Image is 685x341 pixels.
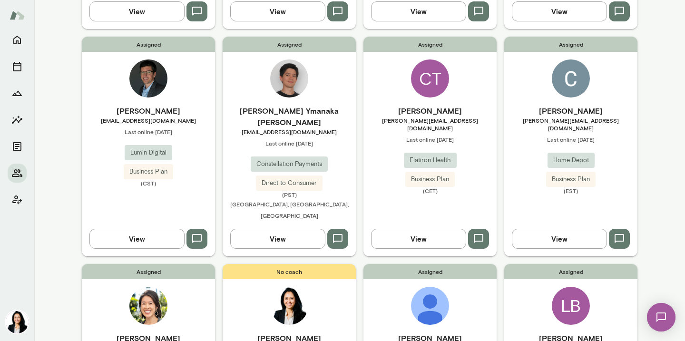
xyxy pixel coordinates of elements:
[82,117,215,124] span: [EMAIL_ADDRESS][DOMAIN_NAME]
[6,311,29,333] img: Monica Aggarwal
[363,187,497,195] span: (CET)
[223,37,356,52] span: Assigned
[363,37,497,52] span: Assigned
[504,264,637,279] span: Assigned
[124,167,173,176] span: Business Plan
[504,187,637,195] span: (EST)
[363,105,497,117] h6: [PERSON_NAME]
[405,175,455,184] span: Business Plan
[8,57,27,76] button: Sessions
[504,136,637,143] span: Last online [DATE]
[512,1,607,21] button: View
[411,59,449,97] div: CT
[371,229,466,249] button: View
[230,1,325,21] button: View
[504,37,637,52] span: Assigned
[552,287,590,325] div: LB
[270,287,308,325] img: Monica Aggarwal
[125,148,172,157] span: Lumin Digital
[230,201,349,219] span: [GEOGRAPHIC_DATA], [GEOGRAPHIC_DATA], [GEOGRAPHIC_DATA]
[512,229,607,249] button: View
[548,156,595,165] span: Home Depot
[256,178,323,188] span: Direct to Consumer
[223,191,356,198] span: (PST)
[270,59,308,97] img: Mateus Ymanaka Barretto
[230,229,325,249] button: View
[8,84,27,103] button: Growth Plan
[504,105,637,117] h6: [PERSON_NAME]
[546,175,596,184] span: Business Plan
[129,59,167,97] img: Brian Clerc
[411,287,449,325] img: Luke Bjerring
[129,287,167,325] img: Amanda Lin
[223,105,356,128] h6: [PERSON_NAME] Ymanaka [PERSON_NAME]
[223,128,356,136] span: [EMAIL_ADDRESS][DOMAIN_NAME]
[89,1,185,21] button: View
[223,264,356,279] span: No coach
[8,164,27,183] button: Members
[363,136,497,143] span: Last online [DATE]
[363,264,497,279] span: Assigned
[82,37,215,52] span: Assigned
[404,156,457,165] span: Flatiron Health
[82,179,215,187] span: (CST)
[504,117,637,132] span: [PERSON_NAME][EMAIL_ADDRESS][DOMAIN_NAME]
[8,190,27,209] button: Client app
[82,264,215,279] span: Assigned
[251,159,328,169] span: Constellation Payments
[82,105,215,117] h6: [PERSON_NAME]
[8,30,27,49] button: Home
[223,139,356,147] span: Last online [DATE]
[371,1,466,21] button: View
[8,110,27,129] button: Insights
[8,137,27,156] button: Documents
[363,117,497,132] span: [PERSON_NAME][EMAIL_ADDRESS][DOMAIN_NAME]
[10,6,25,24] img: Mento
[552,59,590,97] img: Cecil Payne
[89,229,185,249] button: View
[82,128,215,136] span: Last online [DATE]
